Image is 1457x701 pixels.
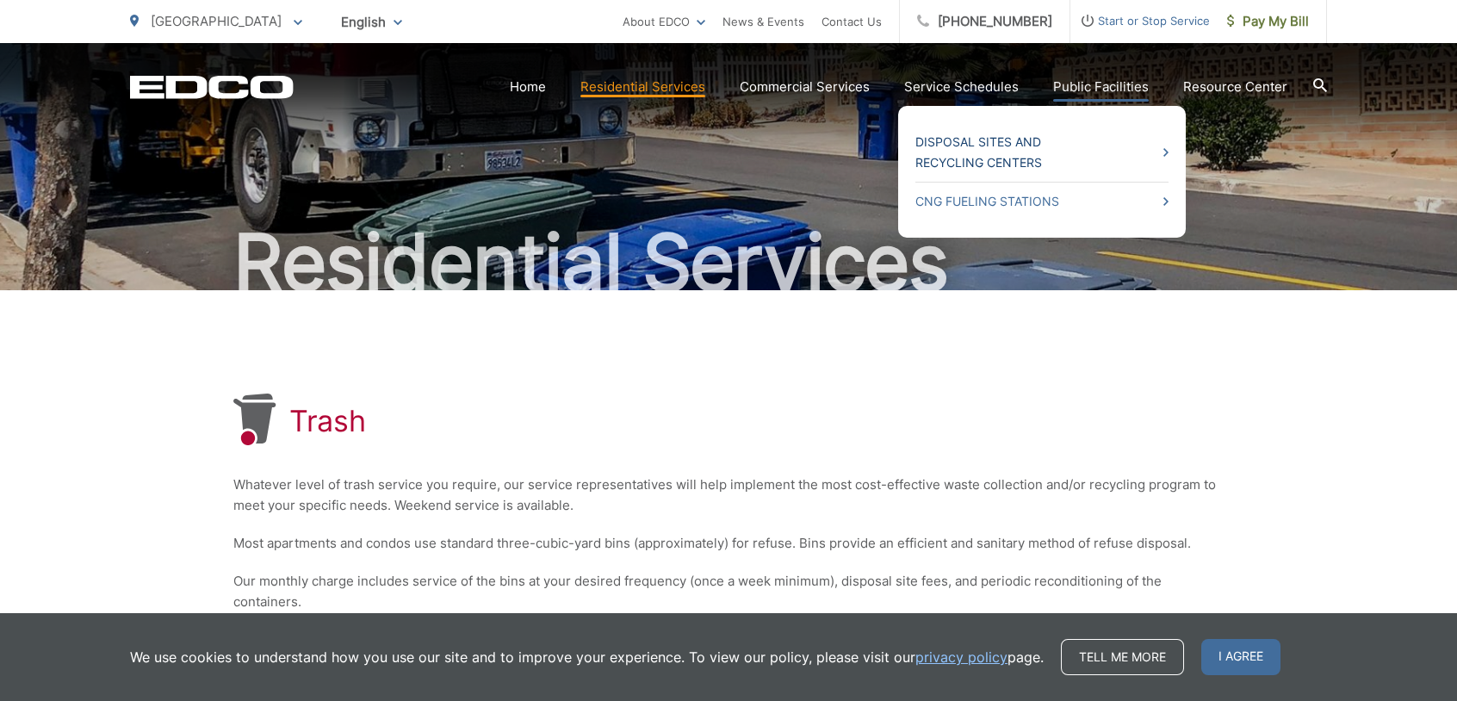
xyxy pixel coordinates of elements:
span: [GEOGRAPHIC_DATA] [151,13,282,29]
h2: Residential Services [130,220,1327,306]
a: Residential Services [580,77,705,97]
p: Our monthly charge includes service of the bins at your desired frequency (once a week minimum), ... [233,571,1224,612]
a: Resource Center [1183,77,1287,97]
a: Tell me more [1061,639,1184,675]
a: Contact Us [821,11,882,32]
p: We use cookies to understand how you use our site and to improve your experience. To view our pol... [130,647,1044,667]
a: About EDCO [623,11,705,32]
h1: Trash [289,404,366,438]
p: Most apartments and condos use standard three-cubic-yard bins (approximately) for refuse. Bins pr... [233,533,1224,554]
a: EDCD logo. Return to the homepage. [130,75,294,99]
a: Public Facilities [1053,77,1149,97]
a: Disposal Sites and Recycling Centers [915,132,1169,173]
p: Whatever level of trash service you require, our service representatives will help implement the ... [233,475,1224,516]
a: privacy policy [915,647,1008,667]
a: Service Schedules [904,77,1019,97]
a: Commercial Services [740,77,870,97]
span: Pay My Bill [1227,11,1309,32]
a: News & Events [722,11,804,32]
span: I agree [1201,639,1280,675]
a: CNG Fueling Stations [915,191,1169,212]
span: English [328,7,415,37]
a: Home [510,77,546,97]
